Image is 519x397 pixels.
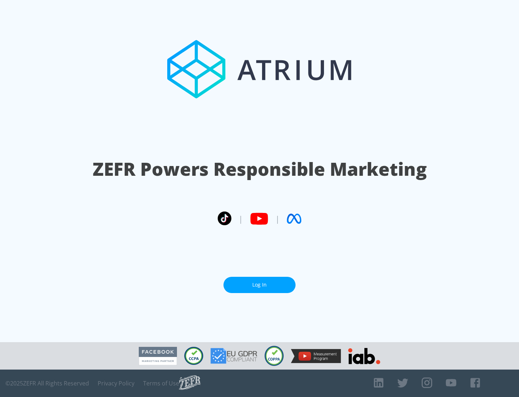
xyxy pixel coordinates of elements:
img: Facebook Marketing Partner [139,347,177,365]
span: © 2025 ZEFR All Rights Reserved [5,380,89,387]
a: Log In [223,277,296,293]
span: | [239,213,243,224]
img: IAB [348,348,380,364]
a: Terms of Use [143,380,179,387]
img: GDPR Compliant [210,348,257,364]
span: | [275,213,280,224]
img: CCPA Compliant [184,347,203,365]
img: YouTube Measurement Program [291,349,341,363]
h1: ZEFR Powers Responsible Marketing [93,157,427,182]
img: COPPA Compliant [265,346,284,366]
a: Privacy Policy [98,380,134,387]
